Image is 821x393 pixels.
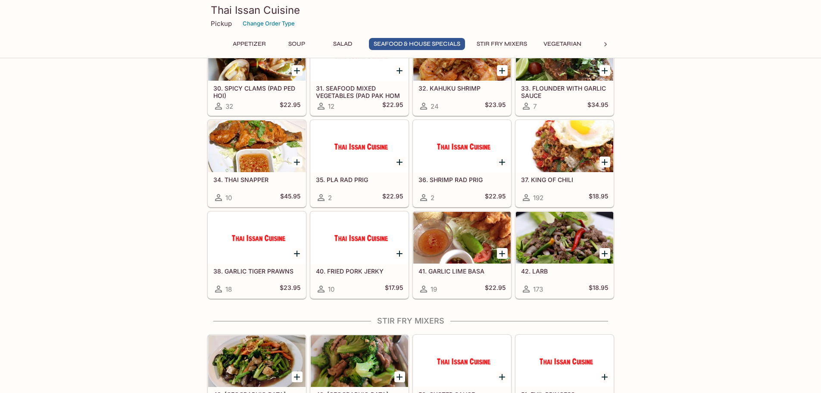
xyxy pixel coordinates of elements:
[521,267,608,275] h5: 42. LARB
[472,38,532,50] button: Stir Fry Mixers
[311,212,408,264] div: 40. FRIED PORK JERKY
[328,194,332,202] span: 2
[485,192,506,203] h5: $22.95
[413,28,511,116] a: 32. KAHUKU SHRIMP24$23.95
[208,120,306,172] div: 34. THAI SNAPPER
[589,284,608,294] h5: $18.95
[515,211,614,299] a: 42. LARB173$18.95
[280,101,300,111] h5: $22.95
[208,212,306,264] div: 38. GARLIC TIGER PRAWNS
[413,211,511,299] a: 41. GARLIC LIME BASA19$22.95
[385,284,403,294] h5: $17.95
[316,85,403,99] h5: 31. SEAFOOD MIXED VEGETABLES (PAD PAK HOM MID)
[599,371,610,382] button: Add 51. EVIL PRINCESS
[516,212,613,264] div: 42. LARB
[225,194,232,202] span: 10
[311,335,408,387] div: 49. BROCCOLI
[292,157,303,167] button: Add 34. THAI SNAPPER
[311,120,408,172] div: 35. PLA RAD PRIG
[207,316,614,326] h4: Stir Fry Mixers
[382,101,403,111] h5: $22.95
[516,29,613,81] div: 33. FLOUNDER WITH GARLIC SAUCE
[292,65,303,76] button: Add 30. SPICY CLAMS (PAD PED HOI)
[382,192,403,203] h5: $22.95
[413,212,511,264] div: 41. GARLIC LIME BASA
[213,267,300,275] h5: 38. GARLIC TIGER PRAWNS
[587,101,608,111] h5: $34.95
[208,28,306,116] a: 30. SPICY CLAMS (PAD PED HOI)32$22.95
[323,38,362,50] button: Salad
[431,102,439,110] span: 24
[497,248,508,259] button: Add 41. GARLIC LIME BASA
[225,102,233,110] span: 32
[413,120,511,207] a: 36. SHRIMP RAD PRIG2$22.95
[599,65,610,76] button: Add 33. FLOUNDER WITH GARLIC SAUCE
[228,38,271,50] button: Appetizer
[328,102,334,110] span: 12
[278,38,316,50] button: Soup
[280,284,300,294] h5: $23.95
[431,194,434,202] span: 2
[533,285,543,293] span: 173
[310,211,409,299] a: 40. FRIED PORK JERKY10$17.95
[394,65,405,76] button: Add 31. SEAFOOD MIXED VEGETABLES (PAD PAK HOM MID)
[418,85,506,92] h5: 32. KAHUKU SHRIMP
[599,248,610,259] button: Add 42. LARB
[539,38,586,50] button: Vegetarian
[485,101,506,111] h5: $23.95
[497,157,508,167] button: Add 36. SHRIMP RAD PRIG
[316,176,403,183] h5: 35. PLA RAD PRIG
[533,102,537,110] span: 7
[593,38,632,50] button: Noodles
[213,176,300,183] h5: 34. THAI SNAPPER
[208,29,306,81] div: 30. SPICY CLAMS (PAD PED HOI)
[369,38,465,50] button: Seafood & House Specials
[213,85,300,99] h5: 30. SPICY CLAMS (PAD PED HOI)
[208,335,306,387] div: 48. GARLIC
[225,285,232,293] span: 18
[311,29,408,81] div: 31. SEAFOOD MIXED VEGETABLES (PAD PAK HOM MID)
[211,3,611,17] h3: Thai Issan Cuisine
[589,192,608,203] h5: $18.95
[533,194,543,202] span: 192
[599,157,610,167] button: Add 37. KING OF CHILI
[394,371,405,382] button: Add 49. BROCCOLI
[316,267,403,275] h5: 40. FRIED PORK JERKY
[413,29,511,81] div: 32. KAHUKU SHRIMP
[516,120,613,172] div: 37. KING OF CHILI
[394,248,405,259] button: Add 40. FRIED PORK JERKY
[497,65,508,76] button: Add 32. KAHUKU SHRIMP
[413,335,511,387] div: 50. OYSTER SAUCE
[521,85,608,99] h5: 33. FLOUNDER WITH GARLIC SAUCE
[516,335,613,387] div: 51. EVIL PRINCESS
[485,284,506,294] h5: $22.95
[208,211,306,299] a: 38. GARLIC TIGER PRAWNS18$23.95
[418,267,506,275] h5: 41. GARLIC LIME BASA
[328,285,334,293] span: 10
[211,19,232,28] p: Pickup
[208,120,306,207] a: 34. THAI SNAPPER10$45.95
[310,120,409,207] a: 35. PLA RAD PRIG2$22.95
[521,176,608,183] h5: 37. KING OF CHILI
[515,120,614,207] a: 37. KING OF CHILI192$18.95
[413,120,511,172] div: 36. SHRIMP RAD PRIG
[292,371,303,382] button: Add 48. GARLIC
[280,192,300,203] h5: $45.95
[497,371,508,382] button: Add 50. OYSTER SAUCE
[418,176,506,183] h5: 36. SHRIMP RAD PRIG
[394,157,405,167] button: Add 35. PLA RAD PRIG
[431,285,437,293] span: 19
[292,248,303,259] button: Add 38. GARLIC TIGER PRAWNS
[239,17,299,30] button: Change Order Type
[310,28,409,116] a: 31. SEAFOOD MIXED VEGETABLES (PAD PAK HOM MID)12$22.95
[515,28,614,116] a: 33. FLOUNDER WITH GARLIC SAUCE7$34.95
